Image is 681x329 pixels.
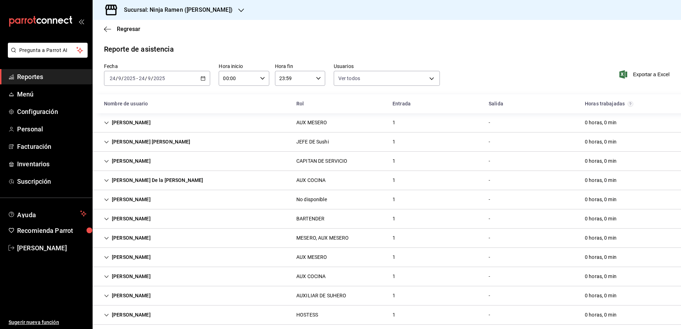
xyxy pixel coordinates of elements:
button: open_drawer_menu [78,19,84,24]
a: Pregunta a Parrot AI [5,52,88,59]
label: Hora fin [275,64,325,69]
div: Cell [387,251,401,264]
div: Cell [483,155,496,168]
div: Row [93,209,681,229]
div: Cell [98,308,156,322]
div: Row [93,152,681,171]
input: ---- [124,75,136,81]
div: Cell [483,289,496,302]
input: -- [147,75,151,81]
input: -- [109,75,116,81]
span: / [116,75,118,81]
div: Cell [483,116,496,129]
div: Cell [291,308,324,322]
h3: Sucursal: Ninja Ramen ([PERSON_NAME]) [118,6,233,14]
div: Cell [483,174,496,187]
span: / [151,75,153,81]
div: Cell [98,155,156,168]
div: Reporte de asistencia [104,44,174,54]
div: AUX COCINA [296,177,326,184]
div: Cell [291,155,353,168]
div: CAPITAN DE SERVICIO [296,157,348,165]
div: BARTENDER [296,215,324,223]
span: / [145,75,147,81]
div: Cell [579,231,622,245]
span: Facturación [17,142,87,151]
div: Cell [291,289,352,302]
div: Row [93,113,681,132]
div: AUX MESERO [296,254,327,261]
span: [PERSON_NAME] [17,243,87,253]
input: -- [118,75,121,81]
div: Cell [579,193,622,206]
div: Cell [98,193,156,206]
div: Row [93,229,681,248]
div: Cell [387,270,401,283]
label: Hora inicio [219,64,269,69]
div: Row [93,171,681,190]
div: Cell [387,174,401,187]
span: Configuración [17,107,87,116]
div: Row [93,305,681,325]
div: Cell [387,308,401,322]
span: Regresar [117,26,140,32]
div: AUX MESERO [296,119,327,126]
span: Reportes [17,72,87,82]
div: Head [93,94,681,113]
div: Row [93,286,681,305]
div: Cell [483,308,496,322]
span: Menú [17,89,87,99]
div: No disponible [296,196,327,203]
div: Cell [291,174,331,187]
span: Ayuda [17,209,77,218]
div: Cell [579,155,622,168]
div: AUXILIAR DE SUHERO [296,292,346,299]
div: Cell [387,231,401,245]
div: Cell [387,289,401,302]
div: Cell [387,116,401,129]
div: Cell [98,270,156,283]
span: - [136,75,138,81]
div: Cell [98,135,196,148]
div: Cell [291,270,331,283]
div: Cell [98,251,156,264]
span: Suscripción [17,177,87,186]
span: Pregunta a Parrot AI [19,47,77,54]
div: HeadCell [579,97,675,110]
div: Row [93,132,681,152]
div: Cell [98,289,156,302]
div: Cell [98,231,156,245]
svg: El total de horas trabajadas por usuario es el resultado de la suma redondeada del registro de ho... [628,101,633,107]
div: Cell [483,231,496,245]
div: Cell [98,212,156,225]
div: Row [93,190,681,209]
span: Inventarios [17,159,87,169]
div: HeadCell [98,97,291,110]
div: Cell [579,174,622,187]
div: HeadCell [387,97,483,110]
button: Exportar a Excel [621,70,670,79]
input: ---- [153,75,165,81]
div: JEFE DE Sushi [296,138,329,146]
label: Fecha [104,64,210,69]
div: AUX COCINA [296,273,326,280]
span: Sugerir nueva función [9,319,87,326]
div: Cell [291,231,354,245]
div: Cell [579,135,622,148]
div: Cell [291,116,333,129]
div: Cell [291,212,330,225]
button: Regresar [104,26,140,32]
span: Ver todos [338,75,360,82]
div: Cell [291,251,333,264]
div: Row [93,267,681,286]
div: Cell [483,193,496,206]
div: Cell [387,135,401,148]
div: Cell [387,193,401,206]
div: Cell [387,155,401,168]
div: Cell [291,193,333,206]
div: HeadCell [291,97,387,110]
div: Cell [579,308,622,322]
label: Usuarios [334,64,440,69]
div: HeadCell [483,97,579,110]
